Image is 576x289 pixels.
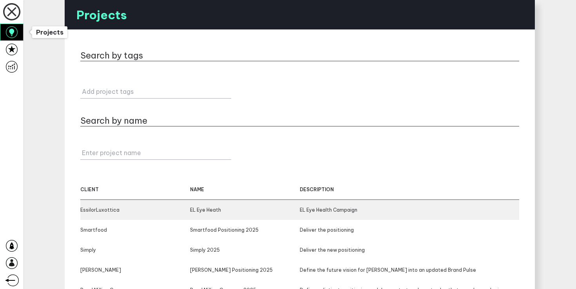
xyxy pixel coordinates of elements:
div: [PERSON_NAME] Positioning 2025 [190,267,300,273]
div: EssilorLuxottica [80,207,190,213]
div: client [80,187,190,192]
h4: Projects [65,7,127,22]
div: Simply [80,247,190,253]
div: description [300,187,519,192]
div: name [190,187,300,192]
div: Simply 2025 [190,247,300,253]
div: Smartfood Positioning 2025 [190,227,300,233]
label: Add project tags [82,88,233,95]
span: Projects [36,28,63,36]
div: Define the future vision for [PERSON_NAME] into an updated Brand Pulse [300,267,519,273]
div: Smartfood [80,227,190,233]
div: Deliver the positioning [300,227,519,233]
h2: Search by name [80,115,147,126]
div: EL Eye Heath [190,207,300,213]
div: [PERSON_NAME] [80,267,190,273]
label: Enter project name [82,149,233,157]
div: Deliver the new positioning [300,247,519,253]
h2: Search by tags [80,50,143,61]
div: EL Eye Health Campaign [300,207,519,213]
